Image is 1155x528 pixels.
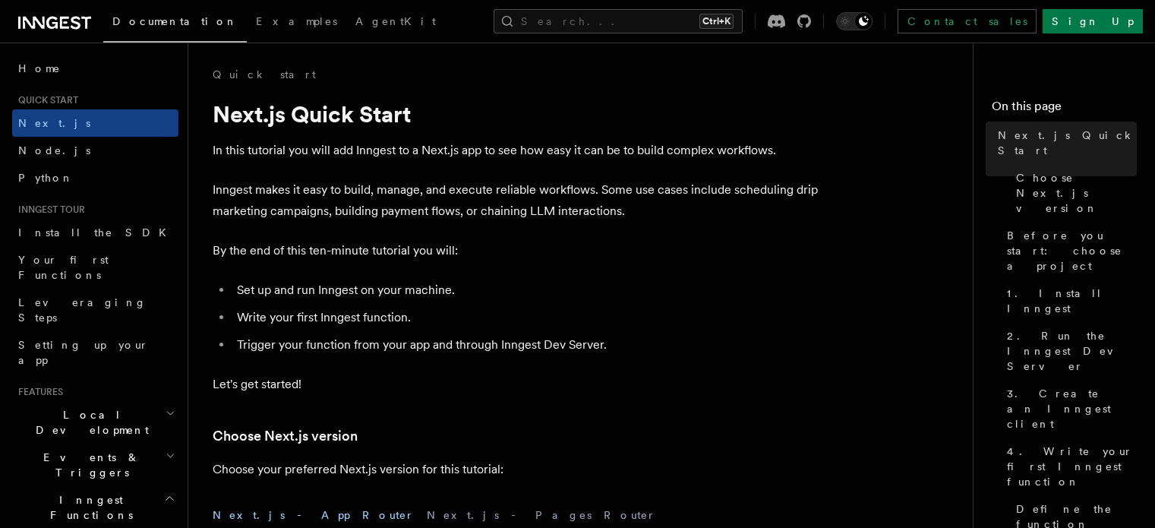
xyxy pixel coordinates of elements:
a: Choose Next.js version [213,425,358,447]
a: 2. Run the Inngest Dev Server [1001,322,1137,380]
li: Set up and run Inngest on your machine. [232,280,820,301]
a: Contact sales [898,9,1037,33]
span: 3. Create an Inngest client [1007,386,1137,432]
span: Examples [256,15,337,27]
a: 4. Write your first Inngest function [1001,438,1137,495]
span: AgentKit [355,15,436,27]
span: Next.js [18,117,90,129]
span: Install the SDK [18,226,175,239]
p: Inngest makes it easy to build, manage, and execute reliable workflows. Some use cases include sc... [213,179,820,222]
a: Your first Functions [12,246,178,289]
button: Local Development [12,401,178,444]
p: Let's get started! [213,374,820,395]
a: 3. Create an Inngest client [1001,380,1137,438]
span: Documentation [112,15,238,27]
span: Python [18,172,74,184]
a: Examples [247,5,346,41]
h1: Next.js Quick Start [213,100,820,128]
a: Leveraging Steps [12,289,178,331]
button: Toggle dark mode [836,12,873,30]
a: Next.js Quick Start [992,122,1137,164]
span: 4. Write your first Inngest function [1007,444,1137,489]
span: Quick start [12,94,78,106]
button: Search...Ctrl+K [494,9,743,33]
p: Choose your preferred Next.js version for this tutorial: [213,459,820,480]
a: Quick start [213,67,316,82]
span: Features [12,386,63,398]
a: Install the SDK [12,219,178,246]
span: Home [18,61,61,76]
span: Next.js Quick Start [998,128,1137,158]
span: Leveraging Steps [18,296,147,324]
span: 2. Run the Inngest Dev Server [1007,328,1137,374]
h4: On this page [992,97,1137,122]
span: Inngest tour [12,204,85,216]
span: Your first Functions [18,254,109,281]
span: Local Development [12,407,166,438]
span: Choose Next.js version [1016,170,1137,216]
a: Sign Up [1043,9,1143,33]
a: Next.js [12,109,178,137]
a: 1. Install Inngest [1001,280,1137,322]
button: Events & Triggers [12,444,178,486]
a: Python [12,164,178,191]
p: In this tutorial you will add Inngest to a Next.js app to see how easy it can be to build complex... [213,140,820,161]
span: Node.js [18,144,90,157]
kbd: Ctrl+K [699,14,734,29]
a: Documentation [103,5,247,43]
a: Choose Next.js version [1010,164,1137,222]
a: Setting up your app [12,331,178,374]
a: AgentKit [346,5,445,41]
p: By the end of this ten-minute tutorial you will: [213,240,820,261]
span: Inngest Functions [12,492,164,523]
span: Setting up your app [18,339,149,366]
li: Write your first Inngest function. [232,307,820,328]
a: Node.js [12,137,178,164]
a: Before you start: choose a project [1001,222,1137,280]
span: Before you start: choose a project [1007,228,1137,273]
li: Trigger your function from your app and through Inngest Dev Server. [232,334,820,356]
span: 1. Install Inngest [1007,286,1137,316]
span: Events & Triggers [12,450,166,480]
a: Home [12,55,178,82]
